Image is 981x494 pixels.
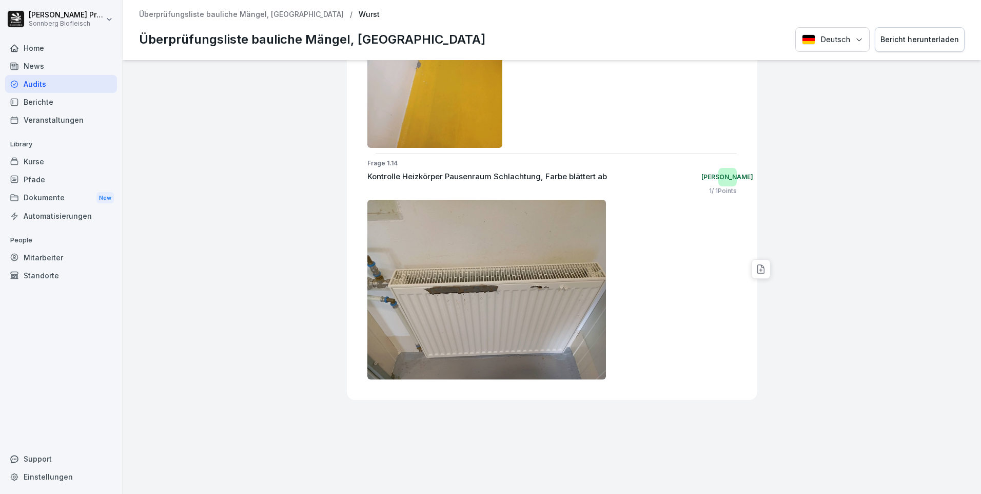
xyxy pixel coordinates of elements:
[367,200,606,379] img: ftudnbxtkai9k0y7cxjuvpyt.png
[5,188,117,207] a: DokumenteNew
[350,10,352,19] p: /
[367,171,607,183] p: Kontrolle Heizkörper Pausenraum Schlachtung, Farbe blättert ab
[139,10,344,19] a: Überprüfungsliste bauliche Mängel, [GEOGRAPHIC_DATA]
[5,170,117,188] a: Pfade
[5,93,117,111] a: Berichte
[718,168,737,186] div: [PERSON_NAME]
[5,111,117,129] a: Veranstaltungen
[5,39,117,57] a: Home
[29,20,104,27] p: Sonnberg Biofleisch
[820,34,850,46] p: Deutsch
[367,159,737,168] p: Frage 1.14
[5,468,117,486] a: Einstellungen
[139,30,485,49] p: Überprüfungsliste bauliche Mängel, [GEOGRAPHIC_DATA]
[5,249,117,267] a: Mitarbeiter
[5,232,117,249] p: People
[709,186,737,196] p: 1 / 1 Points
[96,192,114,204] div: New
[880,34,959,45] div: Bericht herunterladen
[5,267,117,284] a: Standorte
[5,57,117,75] a: News
[359,10,380,19] p: Wurst
[875,27,965,52] button: Bericht herunterladen
[5,207,117,225] a: Automatisierungen
[5,136,117,153] p: Library
[795,27,870,52] button: Language
[29,11,104,20] p: [PERSON_NAME] Preßlauer
[5,75,117,93] a: Audits
[802,34,815,45] img: Deutsch
[5,188,117,207] div: Dokumente
[5,153,117,170] a: Kurse
[5,450,117,468] div: Support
